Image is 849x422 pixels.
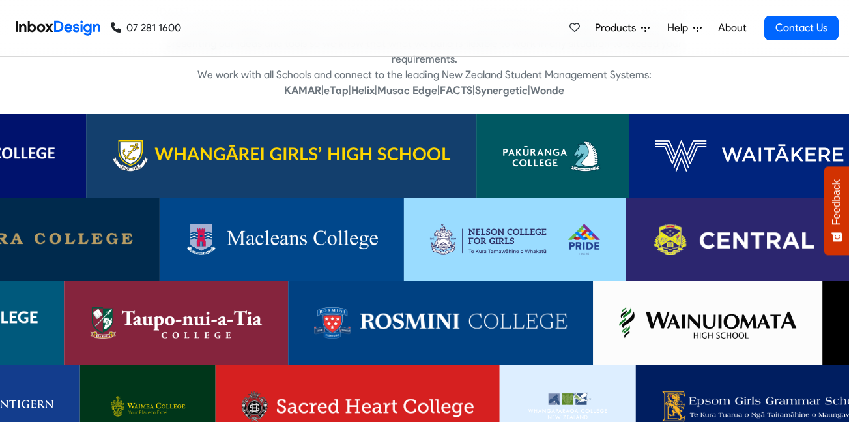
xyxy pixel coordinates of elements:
[324,84,349,97] strong: eTap
[111,20,181,36] a: 07 281 1600
[502,140,603,172] img: Pakuranga College
[525,391,609,422] img: Whangaparaoa College
[90,307,262,339] img: Taupo-nui-a-Tia College
[662,15,707,41] a: Help
[619,307,796,339] img: Wainuiomata High School
[595,20,641,36] span: Products
[440,84,472,97] strong: FACTS
[377,84,437,97] strong: Musac Edge
[824,166,849,255] button: Feedback - Show survey
[831,179,842,225] span: Feedback
[156,67,693,83] p: We work with all Schools and connect to the leading New Zealand Student Management Systems:
[351,84,375,97] strong: Helix
[530,84,564,97] strong: Wonde
[186,224,378,255] img: Macleans College
[764,16,839,40] a: Contact Us
[284,84,321,97] strong: KAMAR
[475,84,528,97] strong: Synergetic
[430,224,600,255] img: Nelson College For Girls
[314,307,567,339] img: Rosmini College
[241,391,473,422] img: Sacred Heart College (Lower Hutt)
[714,15,750,41] a: About
[590,15,655,41] a: Products
[112,140,450,172] img: Whangarei Girls’ High School
[106,391,189,422] img: Waimea College
[156,83,693,98] p: | | | | | |
[667,20,693,36] span: Help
